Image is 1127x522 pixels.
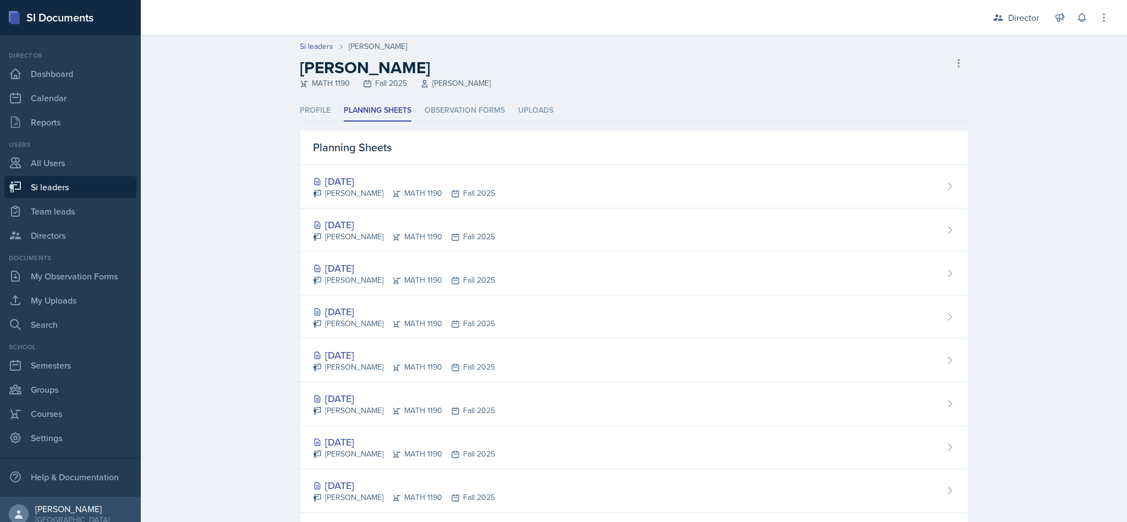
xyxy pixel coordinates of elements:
[344,100,411,122] li: Planning Sheets
[4,176,136,198] a: Si leaders
[1008,11,1039,24] div: Director
[4,63,136,85] a: Dashboard
[300,382,969,426] a: [DATE] [PERSON_NAME]MATH 1190Fall 2025
[4,253,136,263] div: Documents
[313,405,495,416] div: [PERSON_NAME] MATH 1190 Fall 2025
[4,378,136,400] a: Groups
[313,274,495,286] div: [PERSON_NAME] MATH 1190 Fall 2025
[300,339,969,382] a: [DATE] [PERSON_NAME]MATH 1190Fall 2025
[4,466,136,488] div: Help & Documentation
[300,100,331,122] li: Profile
[313,391,495,406] div: [DATE]
[313,492,495,503] div: [PERSON_NAME] MATH 1190 Fall 2025
[300,208,969,252] a: [DATE] [PERSON_NAME]MATH 1190Fall 2025
[313,478,495,493] div: [DATE]
[313,231,495,243] div: [PERSON_NAME] MATH 1190 Fall 2025
[313,435,495,449] div: [DATE]
[300,426,969,469] a: [DATE] [PERSON_NAME]MATH 1190Fall 2025
[4,314,136,336] a: Search
[425,100,505,122] li: Observation Forms
[4,87,136,109] a: Calendar
[4,200,136,222] a: Team leads
[300,295,969,339] a: [DATE] [PERSON_NAME]MATH 1190Fall 2025
[313,304,495,319] div: [DATE]
[4,342,136,352] div: School
[300,252,969,295] a: [DATE] [PERSON_NAME]MATH 1190Fall 2025
[4,140,136,150] div: Users
[4,111,136,133] a: Reports
[313,188,495,199] div: [PERSON_NAME] MATH 1190 Fall 2025
[300,469,969,513] a: [DATE] [PERSON_NAME]MATH 1190Fall 2025
[35,503,109,514] div: [PERSON_NAME]
[300,130,969,165] div: Planning Sheets
[4,354,136,376] a: Semesters
[4,224,136,246] a: Directors
[313,318,495,329] div: [PERSON_NAME] MATH 1190 Fall 2025
[300,58,491,78] h2: [PERSON_NAME]
[313,448,495,460] div: [PERSON_NAME] MATH 1190 Fall 2025
[313,361,495,373] div: [PERSON_NAME] MATH 1190 Fall 2025
[349,41,407,52] div: [PERSON_NAME]
[300,78,491,89] div: MATH 1190 Fall 2025 [PERSON_NAME]
[4,265,136,287] a: My Observation Forms
[313,261,495,276] div: [DATE]
[4,427,136,449] a: Settings
[300,165,969,208] a: [DATE] [PERSON_NAME]MATH 1190Fall 2025
[4,289,136,311] a: My Uploads
[4,152,136,174] a: All Users
[313,217,495,232] div: [DATE]
[313,174,495,189] div: [DATE]
[518,100,553,122] li: Uploads
[313,348,495,362] div: [DATE]
[4,403,136,425] a: Courses
[300,41,333,52] a: Si leaders
[4,51,136,61] div: Director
